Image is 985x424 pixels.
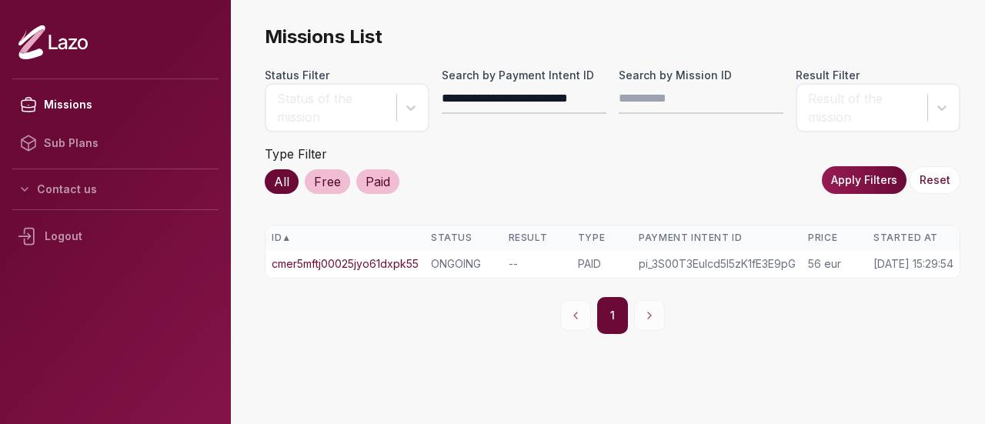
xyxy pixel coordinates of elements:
[808,256,861,272] div: 56 eur
[808,232,861,244] div: Price
[509,256,566,272] div: --
[12,175,219,203] button: Contact us
[639,256,796,272] div: pi_3S00T3Eulcd5I5zK1fE3E9pG
[356,169,399,194] div: Paid
[822,166,907,194] button: Apply Filters
[509,232,566,244] div: Result
[873,256,953,272] div: [DATE] 15:29:54
[277,89,389,126] div: Status of the mission
[619,68,783,83] label: Search by Mission ID
[808,89,920,126] div: Result of the mission
[265,169,299,194] div: All
[431,232,496,244] div: Status
[12,85,219,124] a: Missions
[265,25,960,49] span: Missions List
[578,256,626,272] div: PAID
[272,232,419,244] div: ID
[442,68,606,83] label: Search by Payment Intent ID
[282,232,291,244] span: ▲
[265,146,327,162] label: Type Filter
[796,68,960,83] label: Result Filter
[265,68,429,83] label: Status Filter
[910,166,960,194] button: Reset
[431,256,496,272] div: ONGOING
[597,297,628,334] button: 1
[873,232,953,244] div: Started At
[272,256,419,272] a: cmer5mftj00025jyo61dxpk55
[305,169,350,194] div: Free
[12,216,219,256] div: Logout
[12,124,219,162] a: Sub Plans
[578,232,626,244] div: Type
[639,232,796,244] div: Payment Intent ID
